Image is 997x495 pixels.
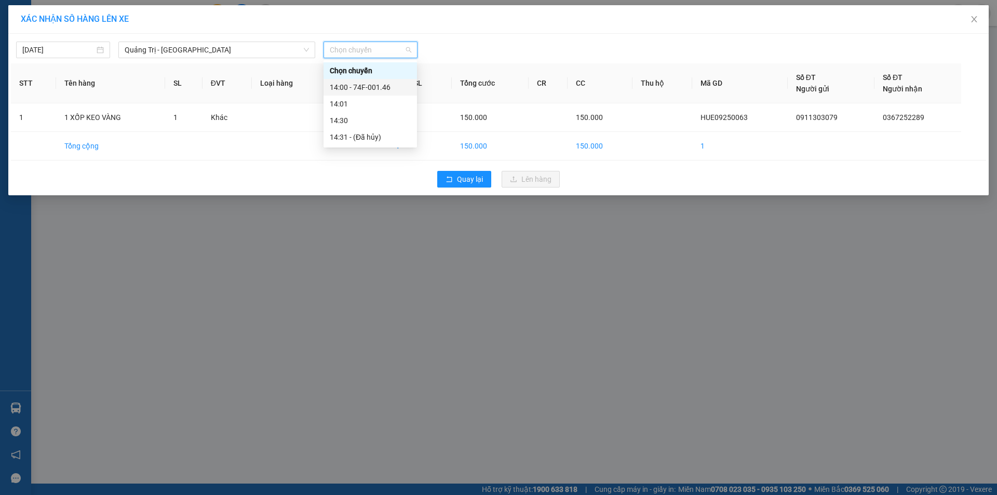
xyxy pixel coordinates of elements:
[56,103,165,132] td: 1 XỐP KEO VÀNG
[452,63,529,103] th: Tổng cước
[883,85,922,93] span: Người nhận
[452,132,529,160] td: 150.000
[63,30,120,42] span: 0902360996
[4,41,61,52] span: 0968905950
[125,42,309,58] span: Quảng Trị - Đà Lạt
[330,42,411,58] span: Chọn chuyến
[692,132,788,160] td: 1
[457,173,483,185] span: Quay lại
[460,113,487,122] span: 150.000
[56,63,165,103] th: Tên hàng
[502,171,560,188] button: uploadLên hàng
[437,171,491,188] button: rollbackQuay lại
[796,85,829,93] span: Người gửi
[700,113,748,122] span: HUE09250063
[576,113,603,122] span: 150.000
[330,98,411,110] div: 14:01
[324,62,417,79] div: Chọn chuyến
[330,82,411,93] div: 14:00 - 74F-001.46
[446,176,453,184] span: rollback
[529,63,568,103] th: CR
[165,63,203,103] th: SL
[203,63,252,103] th: ĐVT
[796,73,816,82] span: Số ĐT
[883,73,902,82] span: Số ĐT
[568,63,632,103] th: CC
[330,115,411,126] div: 14:30
[56,132,165,160] td: Tổng cộng
[330,65,411,76] div: Chọn chuyến
[252,63,326,103] th: Loại hàng
[63,6,158,29] p: Nhận:
[796,113,838,122] span: 0911303079
[20,54,53,65] span: VP HUẾ
[387,132,452,160] td: 1
[63,43,158,87] span: Giao:
[173,113,178,122] span: 1
[22,28,54,39] span: VP Huế
[568,132,632,160] td: 150.000
[632,63,692,103] th: Thu hộ
[883,113,924,122] span: 0367252289
[63,6,144,29] span: BÀ RỊA VŨNG TÀU
[11,63,56,103] th: STT
[203,103,252,132] td: Khác
[330,131,411,143] div: 14:31 - (Đã hủy)
[303,47,309,53] span: down
[4,55,53,65] span: Lấy:
[22,44,95,56] input: 13/09/2025
[63,53,158,87] span: [GEOGRAPHIC_DATA], [GEOGRAPHIC_DATA], [GEOGRAPHIC_DATA]
[692,63,788,103] th: Mã GD
[4,28,61,39] p: Gửi:
[21,14,129,24] span: XÁC NHẬN SỐ HÀNG LÊN XE
[970,15,978,23] span: close
[11,103,56,132] td: 1
[387,63,452,103] th: Tổng SL
[960,5,989,34] button: Close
